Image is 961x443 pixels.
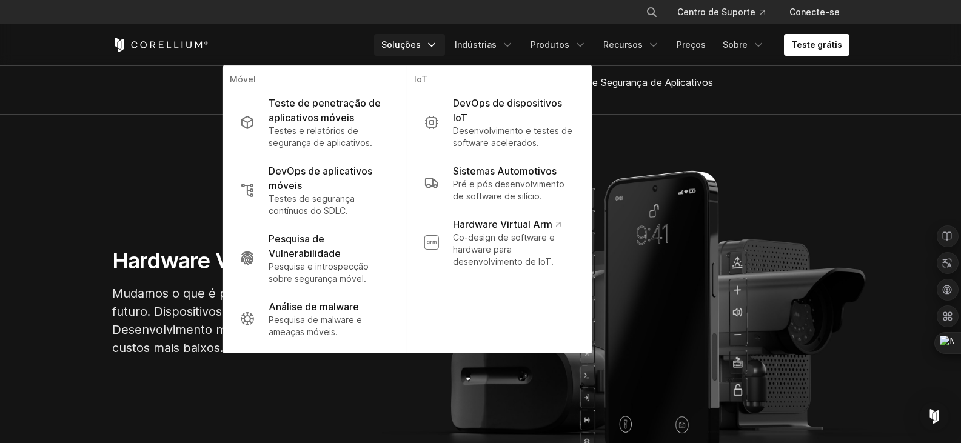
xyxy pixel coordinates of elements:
font: Teste grátis [791,39,842,50]
a: DevOps de dispositivos IoT Desenvolvimento e testes de software acelerados. [414,88,584,156]
font: Testes de segurança contínuos do SDLC. [269,193,355,216]
font: Hardware Virtual Arm [453,218,552,230]
font: Testes e relatórios de segurança de aplicativos. [269,125,372,148]
font: Soluções [381,39,421,50]
div: Abra o Intercom Messenger [920,402,949,431]
a: DevOps de aplicativos móveis Testes de segurança contínuos do SDLC. [230,156,399,224]
font: Indústrias [455,39,497,50]
font: Mudamos o que é possível para que você possa construir o futuro. Dispositivos virtuais para iOS, ... [112,286,475,355]
font: Sobre [723,39,748,50]
font: Análise de malware [269,301,359,313]
font: Pesquisa de Vulnerabilidade [269,233,341,259]
font: Recursos [603,39,643,50]
font: DevOps de aplicativos móveis [269,165,372,192]
a: Pesquisa de Vulnerabilidade Pesquisa e introspecção sobre segurança móvel. [230,224,399,292]
font: Preços [677,39,706,50]
a: Hardware Virtual Arm Co-design de software e hardware para desenvolvimento de IoT. [414,210,584,275]
font: Conecte-se [789,7,840,17]
font: Desenvolvimento e testes de software acelerados. [453,125,572,148]
a: Teste de penetração de aplicativos móveis Testes e relatórios de segurança de aplicativos. [230,88,399,156]
font: Pesquisa e introspecção sobre segurança móvel. [269,261,369,284]
a: Página inicial do Corellium [112,38,209,52]
a: Análise de malware Pesquisa de malware e ameaças móveis. [230,292,399,345]
font: Pré e pós desenvolvimento de software de silício. [453,179,564,201]
font: Produtos [531,39,569,50]
font: Teste de penetração de aplicativos móveis [269,97,381,124]
div: Menu de navegação [374,34,849,56]
div: Menu de navegação [631,1,849,23]
font: Móvel [230,74,256,84]
font: Co-design de software e hardware para desenvolvimento de IoT. [453,232,555,267]
a: Sistemas Automotivos Pré e pós desenvolvimento de software de silício. [414,156,584,210]
font: IoT [414,74,427,84]
button: Procurar [641,1,663,23]
font: DevOps de dispositivos IoT [453,97,562,124]
font: Centro de Suporte [677,7,755,17]
font: Sistemas Automotivos [453,165,557,177]
font: Hardware Virtual Corellium [112,247,382,274]
font: Pesquisa de malware e ameaças móveis. [269,315,362,337]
